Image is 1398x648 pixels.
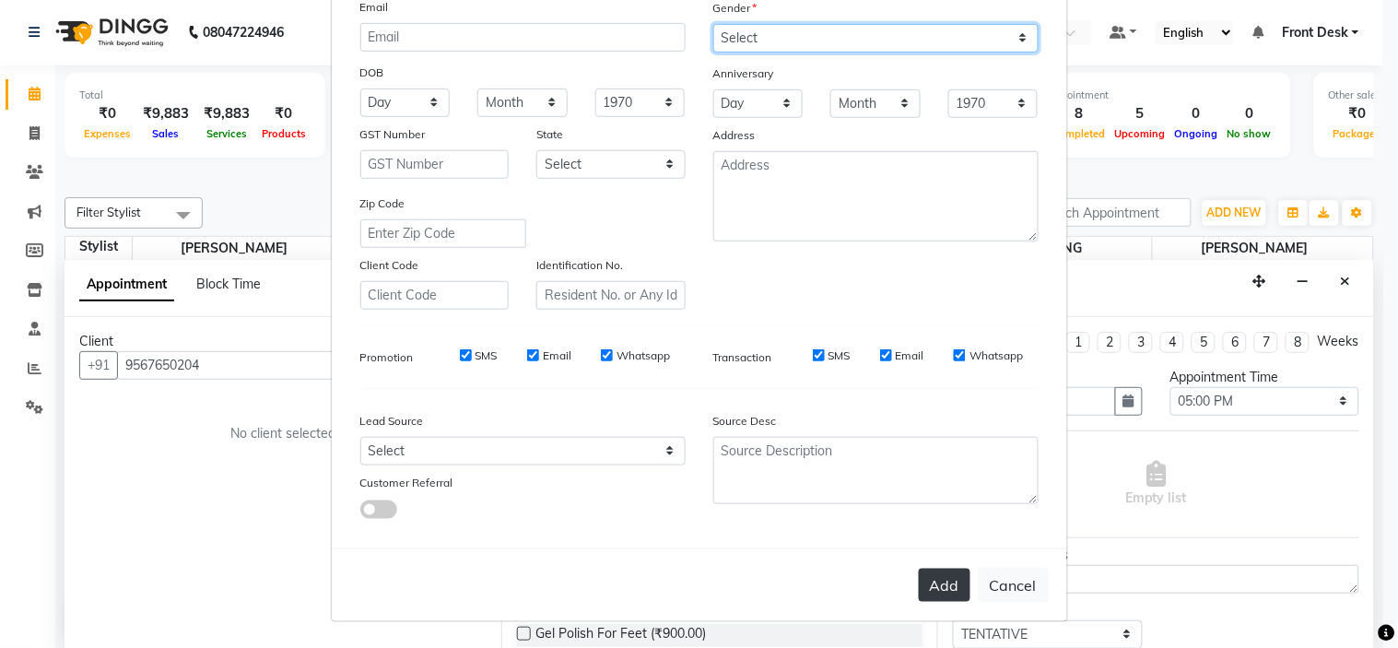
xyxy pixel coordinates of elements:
label: Anniversary [713,65,774,82]
label: Identification No. [536,257,623,274]
label: Source Desc [713,413,777,430]
label: Promotion [360,349,414,366]
input: Email [360,23,686,52]
label: Zip Code [360,195,405,212]
input: Enter Zip Code [360,219,526,248]
label: Email [896,348,924,364]
label: SMS [476,348,498,364]
label: Whatsapp [617,348,670,364]
label: GST Number [360,126,426,143]
label: Lead Source [360,413,424,430]
label: State [536,126,563,143]
label: Address [713,127,756,144]
input: Client Code [360,281,510,310]
label: Client Code [360,257,419,274]
label: Whatsapp [969,348,1023,364]
input: GST Number [360,150,510,179]
label: Transaction [713,349,772,366]
label: Email [543,348,571,364]
label: DOB [360,65,384,81]
button: Cancel [978,568,1049,603]
input: Resident No. or Any Id [536,281,686,310]
button: Add [919,569,970,602]
label: SMS [828,348,851,364]
label: Customer Referral [360,475,453,491]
